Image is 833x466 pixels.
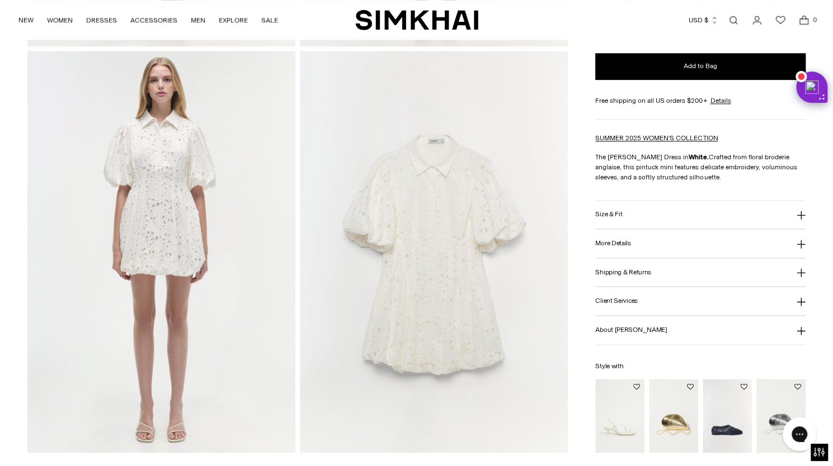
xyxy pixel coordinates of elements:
a: Wishlist [769,9,792,31]
img: Bridget Metal Oyster Clutch [649,379,698,453]
img: Eden Open Weave Flat [703,379,752,453]
h3: About [PERSON_NAME] [595,326,667,334]
iframe: Gorgias live chat messenger [777,413,822,455]
button: Add to Wishlist [633,383,640,390]
img: Bridget Metal Oyster Clutch [756,379,806,453]
p: The [PERSON_NAME] Dress in Crafted from floral broderie anglaise, this pintuck mini features deli... [595,152,806,182]
a: Open search modal [722,9,745,31]
button: Size & Fit [595,201,806,229]
strong: White. [689,153,708,161]
button: USD $ [689,8,718,32]
a: SIMKHAI [355,9,478,31]
button: Add to Wishlist [741,383,747,390]
span: 0 [810,15,820,25]
a: DRESSES [86,8,117,32]
a: ACCESSORIES [130,8,177,32]
iframe: Sign Up via Text for Offers [9,424,112,457]
a: Details [710,96,731,106]
button: Add to Wishlist [794,383,801,390]
button: About [PERSON_NAME] [595,316,806,344]
h3: Size & Fit [595,211,622,218]
img: Cleo Embroidered Mini Dress [27,51,295,452]
img: Cleo Embroidered Mini Dress [300,51,568,452]
h3: Shipping & Returns [595,269,651,276]
span: Add to Bag [684,61,717,71]
h6: Style with [595,363,806,370]
a: SALE [261,8,278,32]
a: Open cart modal [793,9,815,31]
h3: More Details [595,240,630,247]
button: Client Services [595,287,806,316]
button: Shipping & Returns [595,258,806,287]
a: NEW [18,8,34,32]
img: Cedonia Kitten Heel Sandal [595,379,644,453]
a: Go to the account page [746,9,768,31]
div: Free shipping on all US orders $200+ [595,96,806,106]
h3: Client Services [595,297,638,305]
a: SUMMER 2025 WOMEN'S COLLECTION [595,134,718,142]
a: EXPLORE [219,8,248,32]
a: MEN [191,8,205,32]
button: Add to Wishlist [687,383,694,390]
button: More Details [595,229,806,258]
a: WOMEN [47,8,73,32]
button: Add to Bag [595,53,806,80]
